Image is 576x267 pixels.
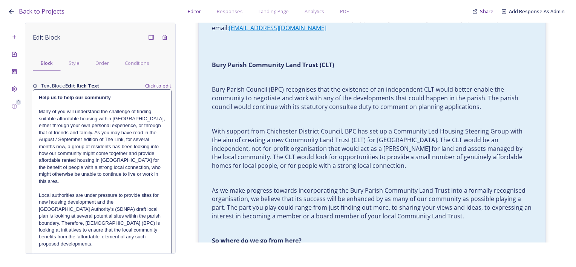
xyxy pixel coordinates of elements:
[125,60,149,67] span: Conditions
[212,15,532,32] p: Thank you in advance for your feedback - we really appreciate your views! If you have any questio...
[259,8,289,15] span: Landing Page
[212,127,532,170] p: With support from Chichester District Council, BPC has set up a Community Led Housing Steering Gr...
[217,8,243,15] span: Responses
[19,7,64,15] span: Back to Projects
[65,82,100,89] strong: Edit Rich Text
[39,108,165,185] p: Many of you will understand the challenge of finding suitable affordable housing within [GEOGRAPH...
[19,7,64,16] a: Back to Projects
[145,82,172,89] span: Click to edit
[39,95,111,100] strong: Help us to help our community
[480,8,493,15] span: Share
[41,60,53,67] span: Block
[69,60,80,67] span: Style
[212,61,334,69] strong: Bury Parish Community Land Trust (CLT)
[39,192,165,248] p: Local authorities are under pressure to provide sites for new housing development and the [GEOGRA...
[212,186,532,221] p: As we make progress towards incorporating the Bury Parish Community Land Trust into a formally re...
[188,8,201,15] span: Editor
[16,100,21,105] div: 0
[340,8,349,15] span: PDF
[33,33,60,42] span: Edit Block
[509,8,565,15] a: Add Response As Admin
[229,24,326,32] a: [EMAIL_ADDRESS][DOMAIN_NAME]
[212,236,302,245] strong: So where do we go from here?
[305,8,324,15] span: Analytics
[212,85,532,111] p: Bury Parish Council (BPC) recognises that the existence of an independent CLT would better enable...
[41,82,100,89] span: Text Block:
[95,60,109,67] span: Order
